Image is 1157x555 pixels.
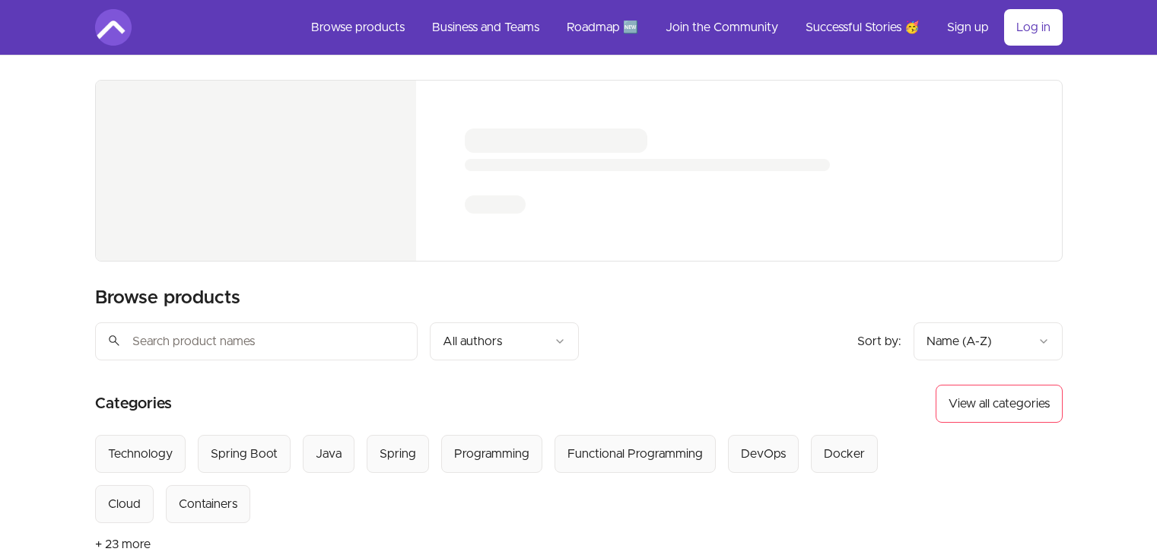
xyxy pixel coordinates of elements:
button: Product sort options [914,322,1063,360]
a: Browse products [299,9,417,46]
a: Sign up [935,9,1001,46]
a: Successful Stories 🥳 [793,9,932,46]
h2: Categories [95,385,172,423]
div: Functional Programming [567,445,703,463]
a: Log in [1004,9,1063,46]
nav: Main [299,9,1063,46]
div: Docker [824,445,865,463]
div: Programming [454,445,529,463]
div: Technology [108,445,173,463]
button: View all categories [936,385,1063,423]
span: Sort by: [857,335,901,347]
div: Spring Boot [211,445,278,463]
a: Roadmap 🆕 [555,9,650,46]
h2: Browse products [95,286,240,310]
div: Cloud [108,495,141,513]
img: Amigoscode logo [95,9,132,46]
a: Business and Teams [420,9,551,46]
div: Java [316,445,342,463]
input: Search product names [95,322,418,360]
div: Spring [380,445,416,463]
span: search [107,330,121,351]
div: DevOps [741,445,786,463]
button: Filter by author [430,322,579,360]
div: Containers [179,495,237,513]
a: Join the Community [653,9,790,46]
